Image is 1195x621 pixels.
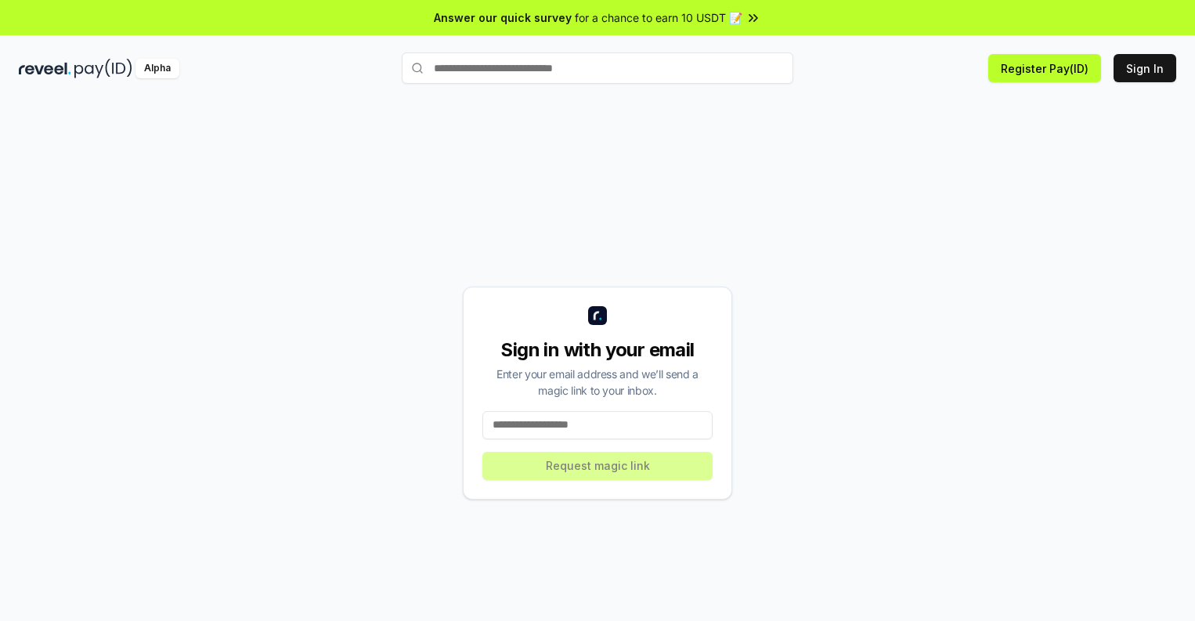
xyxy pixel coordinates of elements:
button: Register Pay(ID) [988,54,1101,82]
img: pay_id [74,59,132,78]
img: reveel_dark [19,59,71,78]
div: Enter your email address and we’ll send a magic link to your inbox. [482,366,713,399]
div: Alpha [135,59,179,78]
button: Sign In [1114,54,1176,82]
div: Sign in with your email [482,338,713,363]
img: logo_small [588,306,607,325]
span: Answer our quick survey [434,9,572,26]
span: for a chance to earn 10 USDT 📝 [575,9,742,26]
